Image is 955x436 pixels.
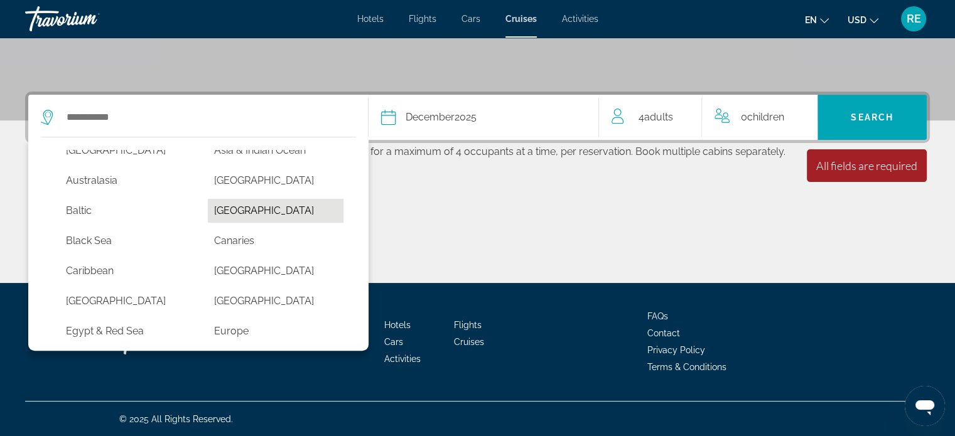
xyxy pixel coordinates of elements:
[741,109,784,126] span: 0
[60,169,195,193] button: Select cruise destination: Australasia
[409,14,436,24] a: Flights
[384,337,403,347] a: Cars
[208,289,343,313] button: Select cruise destination: Dubai & Emirates
[599,95,817,140] button: Travelers: 4 adults, 0 children
[805,11,829,29] button: Change language
[25,143,930,157] p: For best results, we recommend searching for a maximum of 4 occupants at a time, per reservation....
[119,414,233,424] span: © 2025 All Rights Reserved.
[208,229,343,253] button: Select cruise destination: Canaries
[60,229,195,253] button: Select cruise destination: Black Sea
[454,320,482,330] a: Flights
[638,109,672,126] span: 4
[60,259,195,283] button: Select cruise destination: Caribbean
[208,139,343,162] button: Select cruise destination: Asia & Indian Ocean
[65,108,349,127] input: Select cruise destination
[25,3,151,35] a: Travorium
[60,139,195,162] button: Select cruise destination: Antarctica
[647,311,668,321] a: FAQs
[406,111,455,123] span: December
[28,137,369,351] div: Destination options
[562,14,598,24] a: Activities
[208,199,343,223] button: Select cruise destination: Bermuda
[454,337,484,347] a: Cruises
[381,95,586,140] button: Select cruise date
[208,169,343,193] button: Select cruise destination: Bahamas
[907,13,921,25] span: RE
[357,14,384,24] a: Hotels
[60,319,195,343] button: Select cruise destination: Egypt & Red Sea
[805,15,817,25] span: en
[208,259,343,283] button: Select cruise destination: Central America
[208,319,343,343] button: Select cruise destination: Europe
[384,320,411,330] a: Hotels
[647,345,705,355] a: Privacy Policy
[817,95,927,140] button: Search
[851,112,893,122] span: Search
[461,14,480,24] a: Cars
[644,111,672,123] span: Adults
[905,386,945,426] iframe: Button to launch messaging window
[406,109,477,126] div: 2025
[60,289,195,313] button: Select cruise destination: China
[897,6,930,32] button: User Menu
[848,11,878,29] button: Change currency
[647,362,726,372] a: Terms & Conditions
[384,354,421,364] a: Activities
[647,328,680,338] a: Contact
[747,111,784,123] span: Children
[60,199,195,223] button: Select cruise destination: Baltic
[28,95,927,140] div: Search widget
[816,159,917,173] div: All fields are required
[505,14,537,24] a: Cruises
[848,15,866,25] span: USD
